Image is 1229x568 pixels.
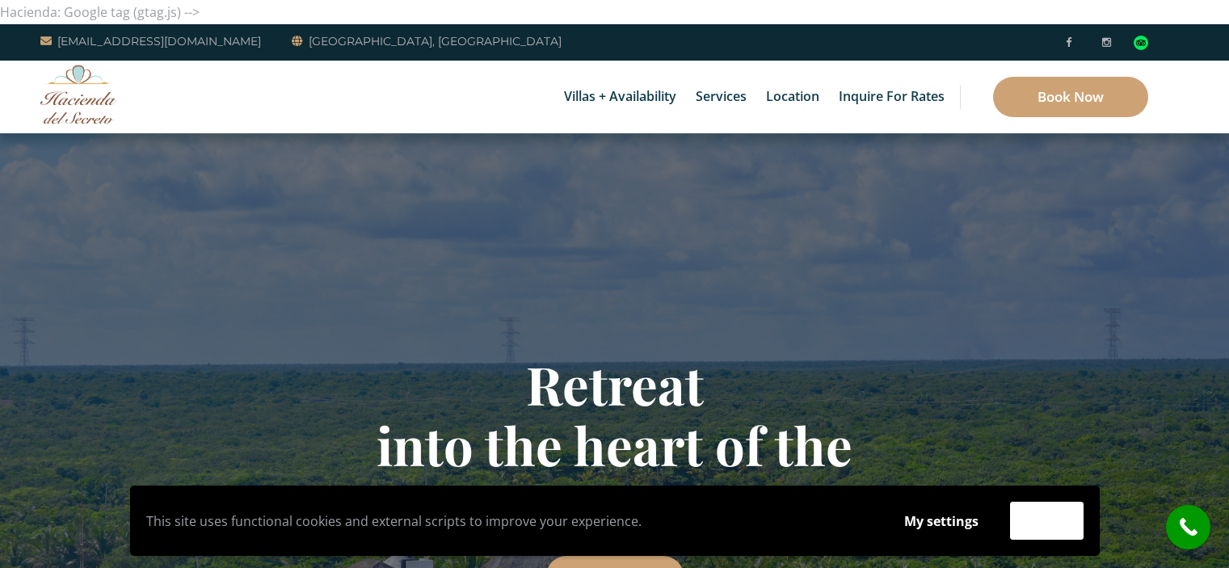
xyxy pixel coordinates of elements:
[1170,509,1206,545] i: call
[831,61,953,133] a: Inquire for Rates
[889,503,994,540] button: My settings
[688,61,755,133] a: Services
[1010,502,1084,540] button: Accept
[993,77,1148,117] a: Book Now
[146,509,873,533] p: This site uses functional cookies and external scripts to improve your experience.
[40,65,117,124] img: Awesome Logo
[292,32,562,51] a: [GEOGRAPHIC_DATA], [GEOGRAPHIC_DATA]
[1166,505,1210,549] a: call
[556,61,684,133] a: Villas + Availability
[40,32,261,51] a: [EMAIL_ADDRESS][DOMAIN_NAME]
[1134,36,1148,50] div: Read traveler reviews on Tripadvisor
[758,61,827,133] a: Location
[1134,36,1148,50] img: Tripadvisor_logomark.svg
[142,354,1088,536] h1: Retreat into the heart of the Riviera Maya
